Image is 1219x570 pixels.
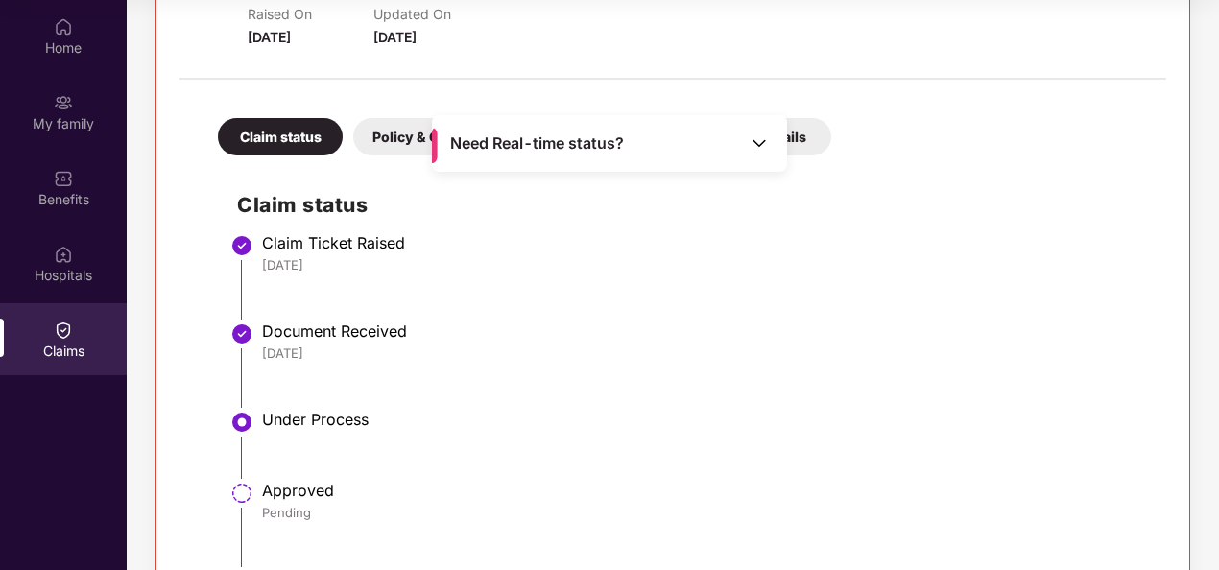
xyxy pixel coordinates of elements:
[230,411,253,434] img: svg+xml;base64,PHN2ZyBpZD0iU3RlcC1BY3RpdmUtMzJ4MzIiIHhtbG5zPSJodHRwOi8vd3d3LnczLm9yZy8yMDAwL3N2Zy...
[54,17,73,36] img: svg+xml;base64,PHN2ZyBpZD0iSG9tZSIgeG1sbnM9Imh0dHA6Ly93d3cudzMub3JnLzIwMDAvc3ZnIiB3aWR0aD0iMjAiIG...
[54,93,73,112] img: svg+xml;base64,PHN2ZyB3aWR0aD0iMjAiIGhlaWdodD0iMjAiIHZpZXdCb3g9IjAgMCAyMCAyMCIgZmlsbD0ibm9uZSIgeG...
[262,233,1147,252] div: Claim Ticket Raised
[262,481,1147,500] div: Approved
[248,6,373,22] p: Raised On
[54,245,73,264] img: svg+xml;base64,PHN2ZyBpZD0iSG9zcGl0YWxzIiB4bWxucz0iaHR0cDovL3d3dy53My5vcmcvMjAwMC9zdmciIHdpZHRoPS...
[262,504,1147,521] div: Pending
[373,6,499,22] p: Updated On
[230,482,253,505] img: svg+xml;base64,PHN2ZyBpZD0iU3RlcC1QZW5kaW5nLTMyeDMyIiB4bWxucz0iaHR0cDovL3d3dy53My5vcmcvMjAwMC9zdm...
[248,29,291,45] span: [DATE]
[750,133,769,153] img: Toggle Icon
[262,410,1147,429] div: Under Process
[218,118,343,155] div: Claim status
[262,256,1147,273] div: [DATE]
[450,133,624,154] span: Need Real-time status?
[237,189,1147,221] h2: Claim status
[262,321,1147,341] div: Document Received
[54,321,73,340] img: svg+xml;base64,PHN2ZyBpZD0iQ2xhaW0iIHhtbG5zPSJodHRwOi8vd3d3LnczLm9yZy8yMDAwL3N2ZyIgd2lkdGg9IjIwIi...
[230,322,253,345] img: svg+xml;base64,PHN2ZyBpZD0iU3RlcC1Eb25lLTMyeDMyIiB4bWxucz0iaHR0cDovL3d3dy53My5vcmcvMjAwMC9zdmciIH...
[262,344,1147,362] div: [DATE]
[54,169,73,188] img: svg+xml;base64,PHN2ZyBpZD0iQmVuZWZpdHMiIHhtbG5zPSJodHRwOi8vd3d3LnczLm9yZy8yMDAwL3N2ZyIgd2lkdGg9Ij...
[373,29,417,45] span: [DATE]
[353,118,534,155] div: Policy & Claim Details
[230,234,253,257] img: svg+xml;base64,PHN2ZyBpZD0iU3RlcC1Eb25lLTMyeDMyIiB4bWxucz0iaHR0cDovL3d3dy53My5vcmcvMjAwMC9zdmciIH...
